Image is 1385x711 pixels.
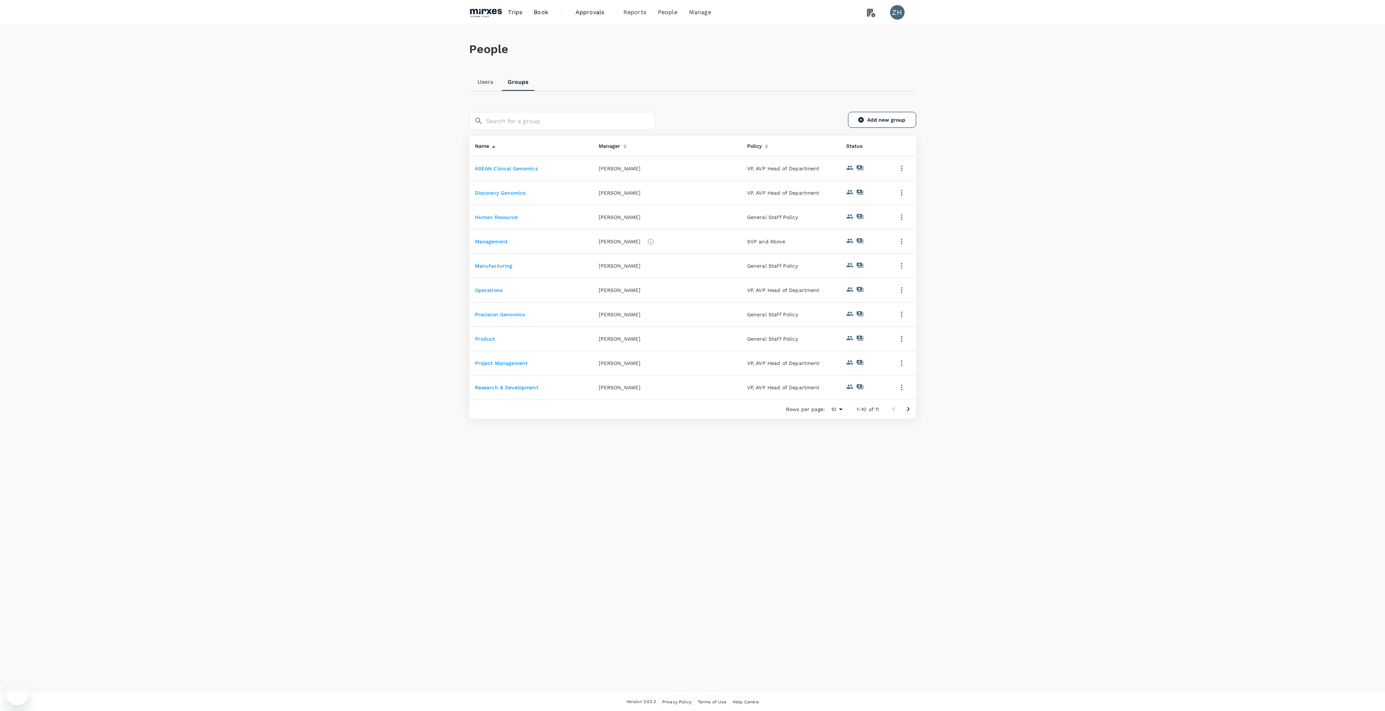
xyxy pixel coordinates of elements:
div: ZH [890,5,905,20]
p: [PERSON_NAME] [599,238,641,245]
a: ASEAN Clnical Genomics [475,166,538,171]
p: [PERSON_NAME] [599,214,641,221]
a: Discovery Genomics [475,190,526,196]
span: Reports [623,8,646,17]
img: Mirxes Holding Pte Ltd [469,4,503,20]
p: VP, AVP Head of Department [747,359,835,367]
a: Product [475,336,495,342]
p: [PERSON_NAME] [599,384,641,391]
p: [PERSON_NAME] [599,189,641,196]
div: Name [472,139,489,150]
a: Groups [502,73,535,91]
p: Rows per page: [786,406,825,413]
span: Book [534,8,548,17]
span: Manage [689,8,711,17]
button: Go to next page [901,402,915,417]
p: VP, AVP Head of Department [747,165,835,172]
span: Approvals [575,8,612,17]
span: People [658,8,677,17]
div: Manager [596,139,620,150]
a: Research & Development [475,385,538,390]
span: Privacy Policy [662,699,692,704]
a: Manufacturing [475,263,513,269]
h1: People [469,42,916,56]
a: Privacy Policy [662,698,692,706]
span: Terms of Use [698,699,726,704]
a: Add new group [848,112,916,128]
a: Precision Genomics [475,312,525,317]
p: [PERSON_NAME] [599,165,641,172]
p: [PERSON_NAME] [599,287,641,294]
a: Users [469,73,502,91]
a: Terms of Use [698,698,726,706]
p: VP, AVP Head of Department [747,287,835,294]
span: Trips [508,8,522,17]
p: [PERSON_NAME] [599,311,641,318]
span: Help Centre [733,699,759,704]
div: Policy [744,139,762,150]
p: General Staff Policy [747,262,835,269]
p: [PERSON_NAME] [599,359,641,367]
p: 1–10 of 11 [857,406,879,413]
span: Version 3.53.2 [626,698,656,706]
p: VP, AVP Head of Department [747,384,835,391]
p: [PERSON_NAME] [599,335,641,342]
th: Status [840,136,890,157]
a: Management [475,239,508,244]
a: Operations [475,287,503,293]
iframe: Button to launch messaging window [6,682,29,705]
p: SVP and Above [747,238,835,245]
a: Help Centre [733,698,759,706]
p: [PERSON_NAME] [599,262,641,269]
a: Project Management [475,360,528,366]
p: General Staff Policy [747,335,835,342]
p: VP, AVP Head of Department [747,189,835,196]
p: General Staff Policy [747,311,835,318]
a: Human Resource [475,214,518,220]
div: 10 [828,404,845,415]
input: Search for a group [486,112,655,130]
p: General Staff Policy [747,214,835,221]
